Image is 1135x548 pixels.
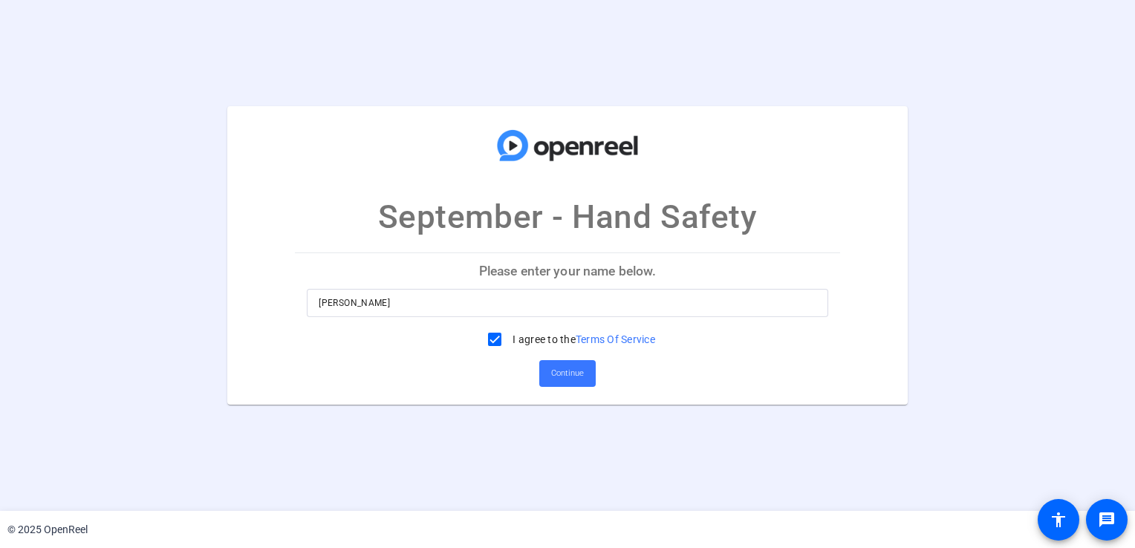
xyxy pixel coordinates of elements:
[7,522,88,538] div: © 2025 OpenReel
[539,360,596,387] button: Continue
[551,362,584,385] span: Continue
[295,253,839,289] p: Please enter your name below.
[510,332,655,347] label: I agree to the
[1098,511,1116,529] mat-icon: message
[378,192,758,241] p: September - Hand Safety
[1050,511,1067,529] mat-icon: accessibility
[319,294,816,312] input: Enter your name
[576,333,655,345] a: Terms Of Service
[493,121,642,170] img: company-logo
